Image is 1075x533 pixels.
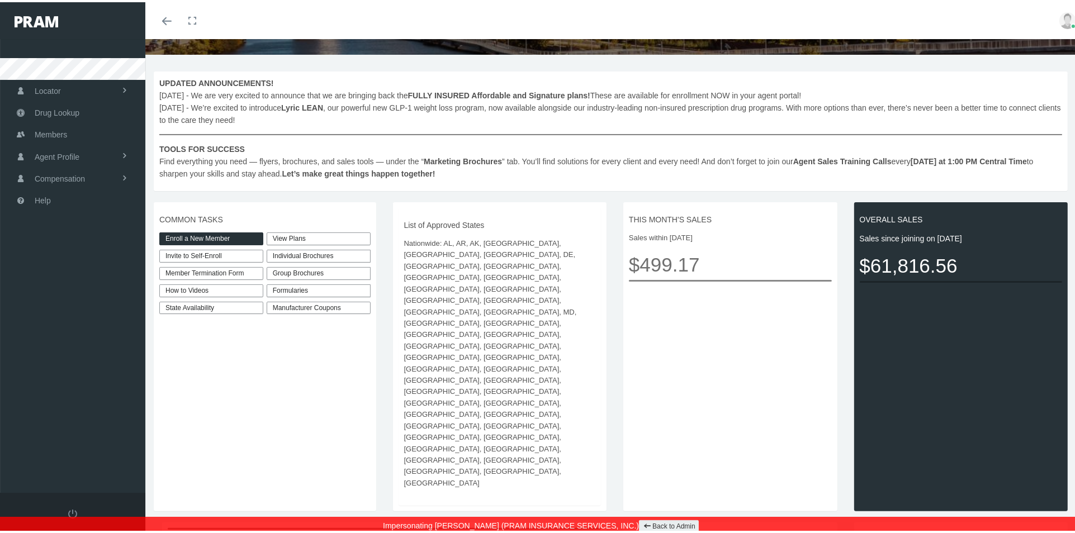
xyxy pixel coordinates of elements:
[15,14,58,25] img: PRAM_20_x_78.png
[911,155,1027,164] b: [DATE] at 1:00 PM Central Time
[267,299,371,312] a: Manufacturer Coupons
[159,265,263,278] a: Member Termination Form
[281,101,323,110] b: Lyric LEAN
[159,211,371,223] span: COMMON TASKS
[860,248,1063,279] span: $61,816.56
[639,518,699,531] a: Back to Admin
[267,248,371,260] div: Individual Brochures
[35,166,85,187] span: Compensation
[267,230,371,243] a: View Plans
[159,248,263,260] a: Invite to Self-Enroll
[159,75,1062,178] span: [DATE] - We are very excited to announce that we are bringing back the These are available for en...
[860,211,1063,223] span: OVERALL SALES
[159,230,263,243] a: Enroll a New Member
[159,77,274,85] b: UPDATED ANNOUNCEMENTS!
[404,217,596,229] span: List of Approved States
[860,230,1063,242] span: Sales since joining on [DATE]
[424,155,502,164] b: Marketing Brochures
[267,265,371,278] div: Group Brochures
[35,100,79,121] span: Drug Lookup
[267,282,371,295] div: Formularies
[159,142,245,151] b: TOOLS FOR SUCCESS
[35,122,67,143] span: Members
[793,155,892,164] b: Agent Sales Training Calls
[629,247,832,278] span: $499.17
[159,299,263,312] a: State Availability
[35,188,51,209] span: Help
[282,167,435,176] b: Let’s make great things happen together!
[35,144,79,165] span: Agent Profile
[629,230,832,241] span: Sales within [DATE]
[35,78,61,99] span: Locator
[408,89,590,98] b: FULLY INSURED Affordable and Signature plans!
[404,236,596,487] span: Nationwide: AL, AR, AK, [GEOGRAPHIC_DATA], [GEOGRAPHIC_DATA], [GEOGRAPHIC_DATA], DE, [GEOGRAPHIC_...
[159,282,263,295] a: How to Videos
[629,211,832,223] span: THIS MONTH'S SALES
